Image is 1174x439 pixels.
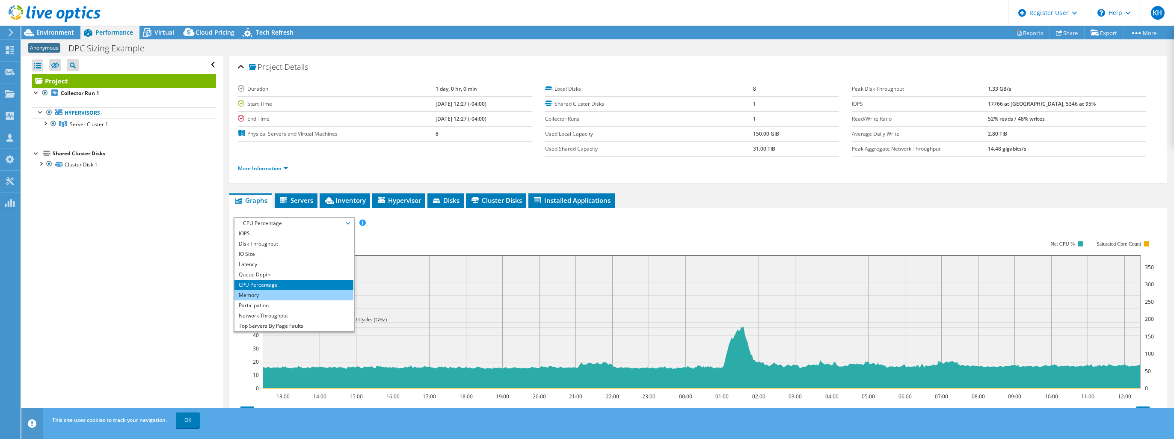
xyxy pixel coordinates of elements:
a: More Information [238,165,288,172]
a: More [1124,26,1163,39]
text: 10:00 [1045,393,1058,400]
text: 00:00 [679,393,692,400]
li: Queue Depth [234,270,353,280]
a: Server Cluster 1 [32,119,216,130]
span: Graphs [234,196,267,205]
text: 150 [1145,333,1154,340]
label: Local Disks [545,85,753,93]
span: Servers [279,196,313,205]
label: Average Daily Write [852,130,988,138]
text: 12:00 [1118,393,1131,400]
a: Reports [1009,26,1050,39]
span: This site uses cookies to track your navigation. [52,416,167,424]
label: Physical Servers and Virtual Machines [238,130,435,138]
a: Cluster Disk 1 [32,159,216,170]
text: Net CPU % [1051,241,1075,247]
text: 09:00 [1008,393,1021,400]
label: Used Shared Capacity [545,145,753,153]
text: 16:00 [386,393,400,400]
li: Latency [234,259,353,270]
span: KH [1151,6,1165,20]
text: 11:00 [1081,393,1094,400]
text: 20:00 [533,393,546,400]
span: CPU Percentage [239,218,349,228]
li: IOPS [234,228,353,239]
text: 100 [1145,350,1154,357]
div: Shared Cluster Disks [53,148,216,159]
text: 0 [1145,385,1148,392]
span: Cluster Disks [470,196,522,205]
span: Cloud Pricing [196,28,234,36]
text: 05:00 [862,393,875,400]
a: Project [32,74,216,88]
text: 10 [253,371,259,379]
text: Saturated Core Count [1097,241,1141,247]
b: 17766 at [GEOGRAPHIC_DATA], 5346 at 95% [988,100,1096,107]
text: 08:00 [972,393,985,400]
text: 01:00 [715,393,729,400]
b: Collector Run 1 [61,89,99,97]
label: Collector Runs [545,115,753,123]
text: 19:00 [496,393,509,400]
text: 200 [1145,315,1154,323]
text: 03:00 [789,393,802,400]
b: 1 [753,115,756,122]
b: [DATE] 12:27 (-04:00) [436,100,486,107]
li: CPU Percentage [234,280,353,290]
a: Hypervisors [32,107,216,119]
span: Performance [95,28,133,36]
span: Hypervisor [377,196,421,205]
text: 40 [253,332,259,339]
span: Disks [432,196,460,205]
text: 06:00 [898,393,912,400]
span: Server Cluster 1 [70,121,108,128]
b: [DATE] 12:27 (-04:00) [436,115,486,122]
text: 20 [253,358,259,365]
b: 8 [753,85,756,92]
span: Details [285,62,308,72]
span: Virtual [154,28,174,36]
text: 18:00 [460,393,473,400]
label: IOPS [852,100,988,108]
label: Peak Aggregate Network Throughput [852,145,988,153]
label: Shared Cluster Disks [545,100,753,108]
text: 22:00 [606,393,619,400]
li: IO Size [234,249,353,259]
span: Tech Refresh [256,28,293,36]
text: 300 [1145,281,1154,288]
b: 150.00 GiB [753,130,779,137]
a: Export [1084,26,1124,39]
text: 350 [1145,264,1154,271]
b: 14.48 gigabits/s [988,145,1026,152]
span: Installed Applications [533,196,611,205]
label: Start Time [238,100,435,108]
b: 52% reads / 48% writes [988,115,1045,122]
text: 23:00 [642,393,655,400]
span: Environment [36,28,74,36]
text: 21:00 [569,393,582,400]
text: 17:00 [423,393,436,400]
span: Inventory [324,196,366,205]
text: 13:00 [276,393,290,400]
b: 1 [753,100,756,107]
text: 30 [253,345,259,352]
text: 02:00 [752,393,765,400]
li: Network Throughput [234,311,353,321]
a: Share [1049,26,1085,39]
text: 07:00 [935,393,948,400]
span: Anonymous [28,43,60,53]
b: 31.00 TiB [753,145,775,152]
a: Collector Run 1 [32,88,216,99]
text: 14:00 [313,393,326,400]
label: Read/Write Ratio [852,115,988,123]
label: Peak Disk Throughput [852,85,988,93]
b: 8 [436,130,439,137]
text: 250 [1145,298,1154,306]
text: 50 [1145,368,1151,375]
b: 1 day, 0 hr, 0 min [436,85,477,92]
text: 04:00 [825,393,839,400]
b: 1.33 GB/s [988,85,1011,92]
svg: \n [1097,9,1105,17]
li: Participation [234,300,353,311]
li: Memory [234,290,353,300]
